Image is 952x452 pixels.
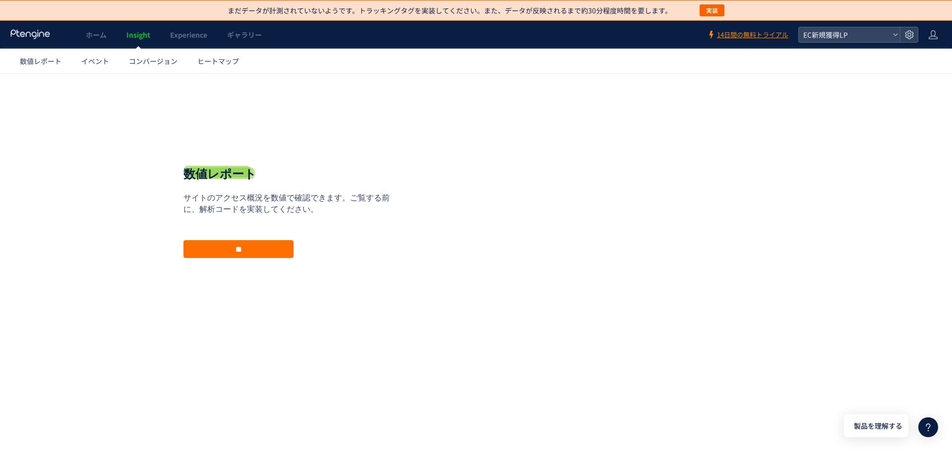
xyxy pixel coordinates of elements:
span: 製品を理解する [854,421,902,431]
span: Insight [126,30,150,40]
span: ヒートマップ [197,56,239,66]
p: まだデータが計測されていないようです。トラッキングタグを実装してください。また、データが反映されるまで約30分程度時間を要します。 [228,5,672,15]
span: コンバージョン [129,56,178,66]
span: 数値レポート [20,56,61,66]
span: ホーム [86,30,107,40]
span: 14日間の無料トライアル [717,30,788,40]
p: サイトのアクセス概況を数値で確認できます。ご覧する前に、解析コードを実装してください。 [183,119,397,142]
span: イベント [81,56,109,66]
span: Experience [170,30,207,40]
span: EC新規獲得LP [800,27,889,42]
span: ギャラリー [227,30,262,40]
button: 実装 [700,4,724,16]
h1: 数値レポート [183,92,256,109]
a: 14日間の無料トライアル [707,30,788,40]
span: 実装 [706,4,718,16]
